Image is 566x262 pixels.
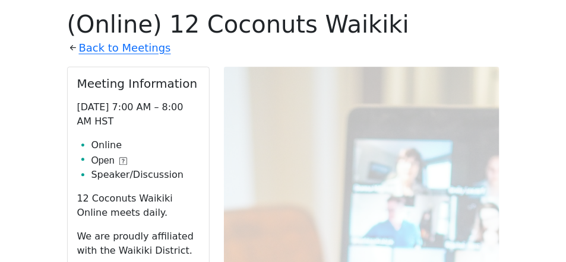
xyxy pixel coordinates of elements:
li: Online [91,138,200,152]
h2: Meeting Information [77,76,200,91]
li: Speaker/Discussion [91,168,200,182]
p: [DATE] 7:00 AM – 8:00 AM HST [77,100,200,129]
a: Back to Meetings [79,39,171,57]
h1: (Online) 12 Coconuts Waikiki [67,10,499,39]
span: Open [91,154,115,168]
p: We are proudly affiliated with the Waikiki District. [77,229,200,258]
button: Open [91,154,127,168]
p: 12 Coconuts Waikiki Online meets daily. [77,191,200,220]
